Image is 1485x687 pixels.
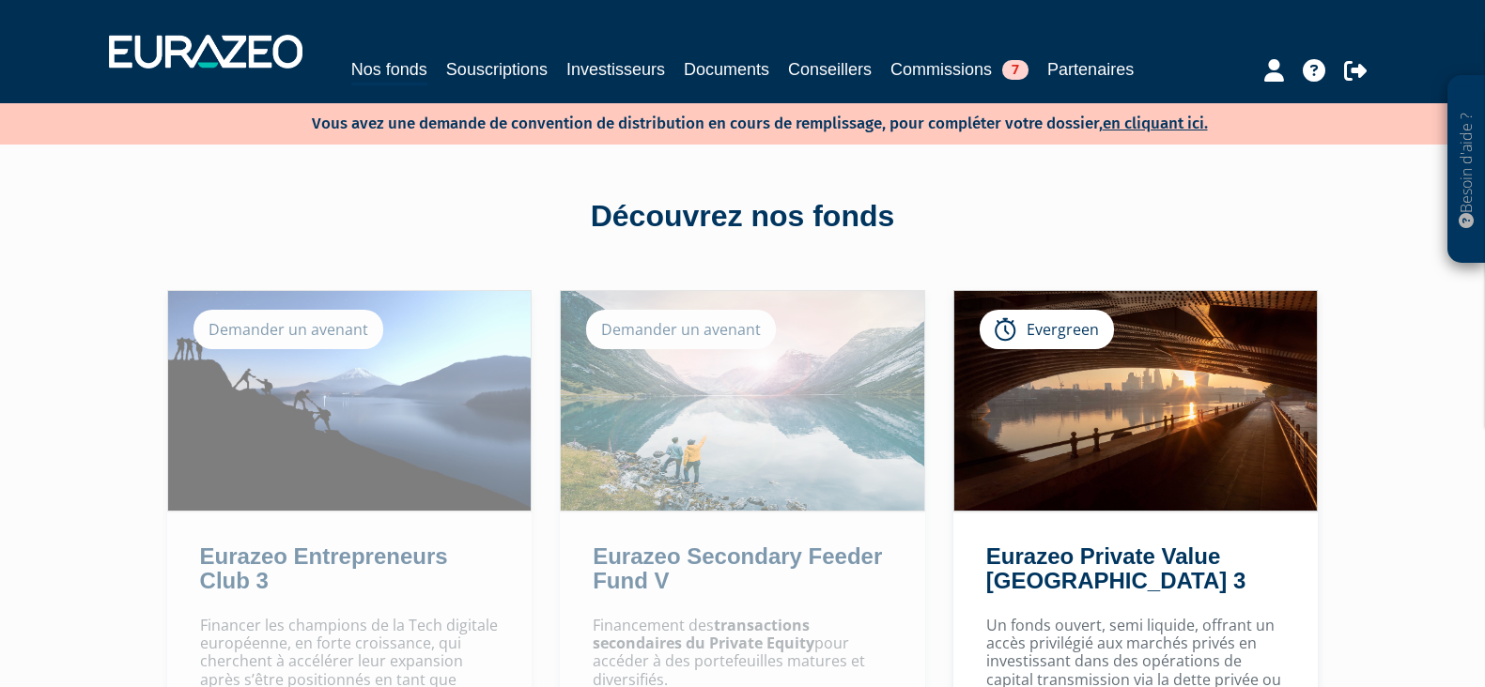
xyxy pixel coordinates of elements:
div: Demander un avenant [193,310,383,349]
a: Documents [684,56,769,83]
img: Eurazeo Secondary Feeder Fund V [561,291,924,511]
a: en cliquant ici. [1103,114,1208,133]
a: Eurazeo Entrepreneurs Club 3 [200,543,448,593]
img: Eurazeo Entrepreneurs Club 3 [168,291,532,511]
div: Découvrez nos fonds [208,195,1278,238]
a: Partenaires [1047,56,1134,83]
img: Eurazeo Private Value Europe 3 [954,291,1318,511]
a: Conseillers [788,56,872,83]
p: Vous avez une demande de convention de distribution en cours de remplissage, pour compléter votre... [257,108,1208,135]
p: Besoin d'aide ? [1456,85,1477,254]
div: Evergreen [980,310,1114,349]
a: Nos fonds [351,56,427,85]
img: 1732889491-logotype_eurazeo_blanc_rvb.png [109,35,302,69]
span: 7 [1002,60,1029,80]
a: Eurazeo Private Value [GEOGRAPHIC_DATA] 3 [986,543,1245,593]
a: Eurazeo Secondary Feeder Fund V [593,543,882,593]
a: Souscriptions [446,56,548,83]
a: Investisseurs [566,56,665,83]
a: Commissions7 [890,56,1029,83]
strong: transactions secondaires du Private Equity [593,615,814,653]
div: Demander un avenant [586,310,776,349]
